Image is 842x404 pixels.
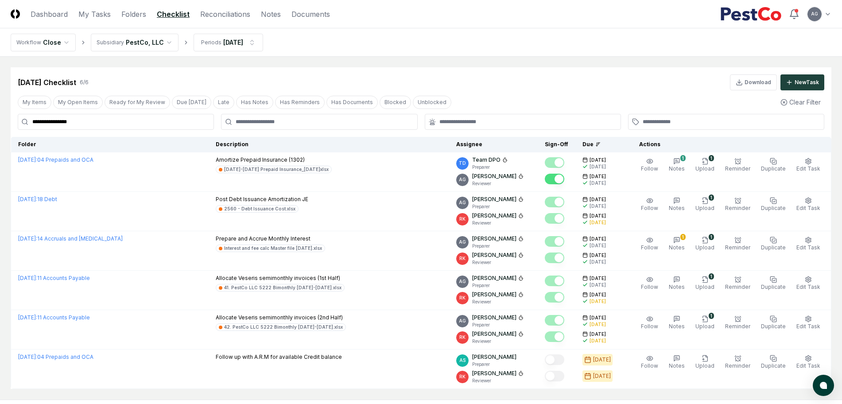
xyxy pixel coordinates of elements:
[590,242,606,249] div: [DATE]
[639,314,660,332] button: Follow
[590,203,606,210] div: [DATE]
[459,295,466,301] span: RK
[449,137,538,152] th: Assignee
[80,78,89,86] div: 6 / 6
[545,197,564,207] button: Mark complete
[291,9,330,19] a: Documents
[209,137,449,152] th: Description
[459,255,466,262] span: RK
[725,284,750,290] span: Reminder
[796,323,820,330] span: Edit Task
[709,155,714,161] div: 1
[216,205,299,213] a: 2560 - Debt Issuance Cost.xlsx
[694,274,716,293] button: 1Upload
[216,166,332,173] a: [DATE]-[DATE] Prepaid Insurance_[DATE]xlsx
[723,353,752,372] button: Reminder
[667,195,687,214] button: Notes
[709,313,714,319] div: 1
[641,205,658,211] span: Follow
[18,353,93,360] a: [DATE]:04 Prepaids and OCA
[545,354,564,365] button: Mark complete
[194,34,263,51] button: Periods[DATE]
[472,299,524,305] p: Reviewer
[723,156,752,175] button: Reminder
[795,274,822,293] button: Edit Task
[695,244,714,251] span: Upload
[459,216,466,222] span: RK
[709,273,714,280] div: 1
[538,137,575,152] th: Sign-Off
[545,213,564,224] button: Mark complete
[641,244,658,251] span: Follow
[759,353,788,372] button: Duplicate
[223,38,243,47] div: [DATE]
[236,96,273,109] button: Has Notes
[200,9,250,19] a: Reconciliations
[224,166,329,173] div: [DATE]-[DATE] Prepaid Insurance_[DATE]xlsx
[582,140,618,148] div: Due
[472,314,516,322] p: [PERSON_NAME]
[680,234,686,240] div: 1
[216,195,308,203] p: Post Debt Issuance Amortization JE
[669,205,685,211] span: Notes
[695,165,714,172] span: Upload
[667,314,687,332] button: Notes
[725,323,750,330] span: Reminder
[472,259,524,266] p: Reviewer
[545,252,564,263] button: Mark complete
[11,137,209,152] th: Folder
[669,323,685,330] span: Notes
[795,156,822,175] button: Edit Task
[472,353,516,361] p: [PERSON_NAME]
[669,284,685,290] span: Notes
[472,172,516,180] p: [PERSON_NAME]
[459,373,466,380] span: RK
[695,205,714,211] span: Upload
[224,206,295,212] div: 2560 - Debt Issuance Cost.xlsx
[796,205,820,211] span: Edit Task
[545,315,564,326] button: Mark complete
[216,235,325,243] p: Prepare and Accrue Monthly Interest
[590,252,606,259] span: [DATE]
[459,318,466,324] span: AG
[694,156,716,175] button: 1Upload
[723,195,752,214] button: Reminder
[459,278,466,285] span: AG
[224,284,341,291] div: 41. PestCo LLC 5222 Bimonthly [DATE]-[DATE].xlsx
[590,291,606,298] span: [DATE]
[761,362,786,369] span: Duplicate
[472,377,524,384] p: Reviewer
[216,353,342,361] p: Follow up with A.R.M for available Credit balance
[759,195,788,214] button: Duplicate
[472,156,501,164] p: Team DPO
[472,369,516,377] p: [PERSON_NAME]
[216,156,332,164] p: Amortize Prepaid Insurance (1302)
[795,195,822,214] button: Edit Task
[53,96,103,109] button: My Open Items
[18,353,37,360] span: [DATE] :
[694,353,716,372] button: Upload
[157,9,190,19] a: Checklist
[31,9,68,19] a: Dashboard
[326,96,378,109] button: Has Documents
[18,156,37,163] span: [DATE] :
[545,371,564,381] button: Mark complete
[694,195,716,214] button: 1Upload
[680,155,686,161] div: 1
[472,212,516,220] p: [PERSON_NAME]
[413,96,451,109] button: Unblocked
[796,244,820,251] span: Edit Task
[694,235,716,253] button: 1Upload
[795,353,822,372] button: Edit Task
[545,157,564,168] button: Mark complete
[795,314,822,332] button: Edit Task
[380,96,411,109] button: Blocked
[807,6,823,22] button: AG
[472,291,516,299] p: [PERSON_NAME]
[813,375,834,396] button: atlas-launcher
[472,243,524,249] p: Preparer
[590,315,606,321] span: [DATE]
[796,284,820,290] span: Edit Task
[720,7,782,21] img: PestCo logo
[709,234,714,240] div: 1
